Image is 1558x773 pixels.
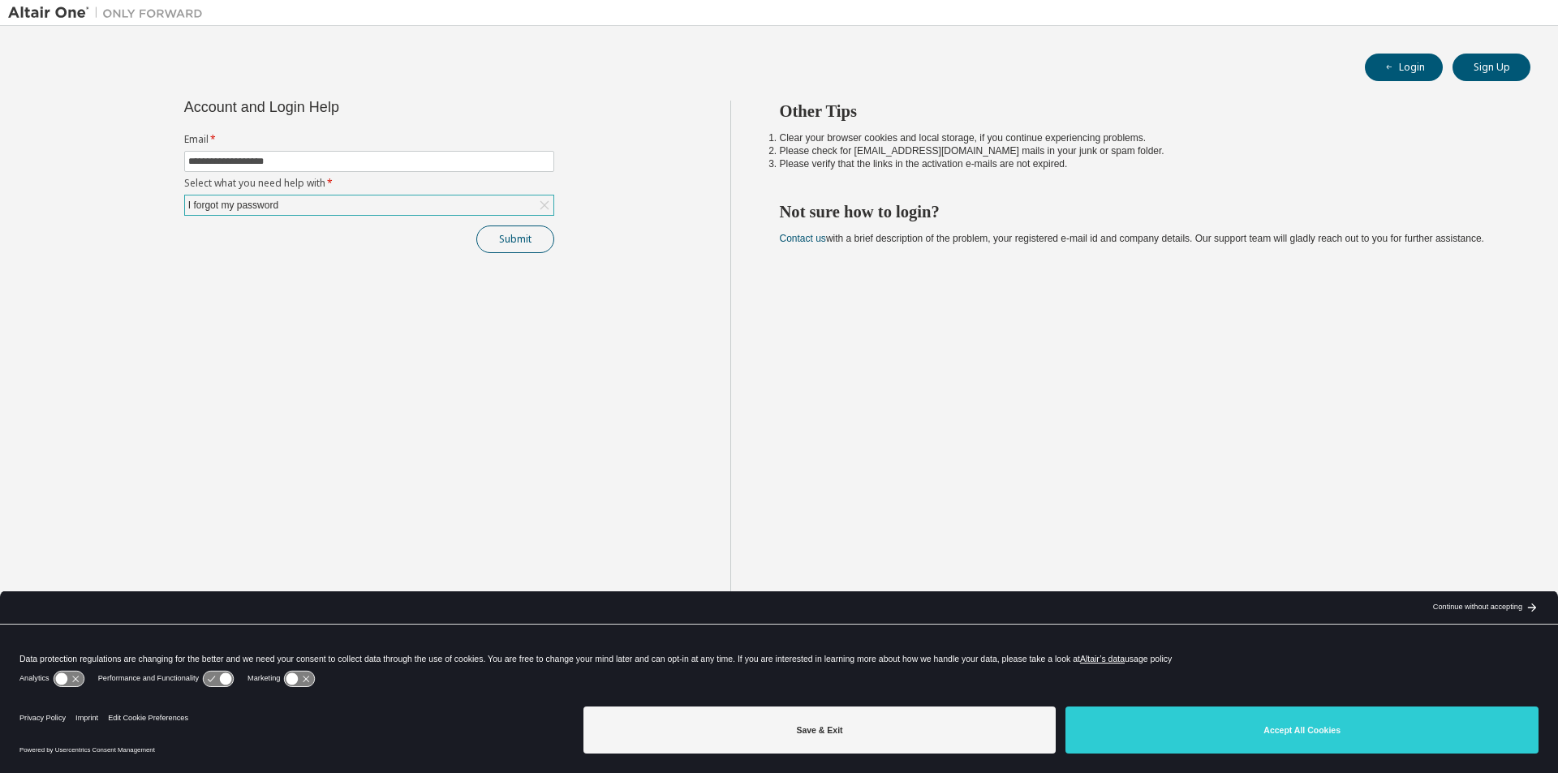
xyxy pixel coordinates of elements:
button: Login [1365,54,1443,81]
label: Select what you need help with [184,177,554,190]
button: Submit [476,225,554,253]
span: with a brief description of the problem, your registered e-mail id and company details. Our suppo... [780,233,1484,244]
div: Account and Login Help [184,101,480,114]
div: I forgot my password [186,196,281,214]
h2: Other Tips [780,101,1502,122]
label: Email [184,133,554,146]
div: I forgot my password [185,195,553,215]
button: Sign Up [1453,54,1530,81]
li: Please check for [EMAIL_ADDRESS][DOMAIN_NAME] mails in your junk or spam folder. [780,144,1502,157]
li: Please verify that the links in the activation e-mails are not expired. [780,157,1502,170]
a: Contact us [780,233,826,244]
img: Altair One [8,5,211,21]
li: Clear your browser cookies and local storage, if you continue experiencing problems. [780,131,1502,144]
h2: Not sure how to login? [780,201,1502,222]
